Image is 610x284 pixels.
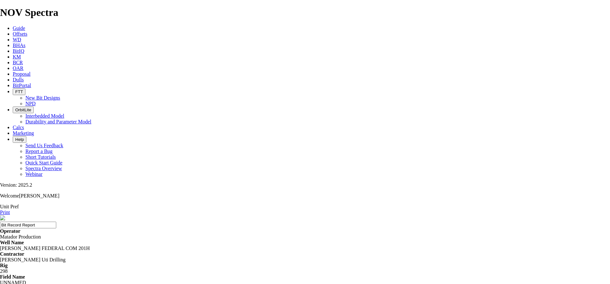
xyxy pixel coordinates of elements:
a: WD [13,37,21,42]
a: Short Tutorials [25,154,56,160]
a: BHAs [13,43,25,48]
a: Offsets [13,31,27,37]
a: Report a Bug [25,149,52,154]
button: OrbitLite [13,107,34,113]
a: Webinar [25,171,43,177]
a: Quick Start Guide [25,160,62,165]
a: NPD [25,101,36,106]
a: Durability and Parameter Model [25,119,91,124]
a: New Bit Designs [25,95,60,100]
a: Calcs [13,125,24,130]
a: Spectra Overview [25,166,62,171]
a: BitPortal [13,83,31,88]
a: Interbedded Model [25,113,64,119]
a: Dulls [13,77,24,82]
a: OAR [13,66,24,71]
button: FTT [13,88,25,95]
a: Send Us Feedback [25,143,63,148]
span: [PERSON_NAME] [19,193,59,198]
button: Help [13,136,26,143]
span: FTT [15,89,23,94]
a: Guide [13,25,25,31]
a: Marketing [13,130,34,136]
a: BitIQ [13,48,24,54]
span: OrbitLite [15,107,31,112]
a: KM [13,54,21,59]
a: Proposal [13,71,30,77]
a: BCR [13,60,23,65]
span: Help [15,137,24,142]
